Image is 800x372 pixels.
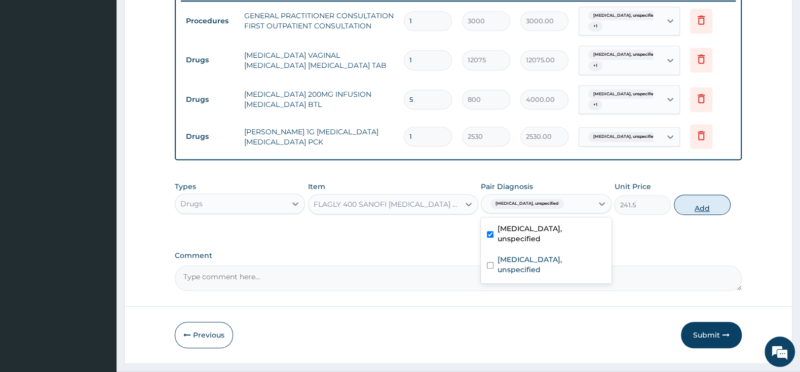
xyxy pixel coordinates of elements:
[175,182,196,191] label: Types
[588,61,602,71] span: + 1
[308,181,325,192] label: Item
[53,57,170,70] div: Chat with us now
[19,51,41,76] img: d_794563401_company_1708531726252_794563401
[181,12,239,30] td: Procedures
[588,11,662,21] span: [MEDICAL_DATA], unspecified
[588,132,662,142] span: [MEDICAL_DATA], unspecified
[239,84,399,115] td: [MEDICAL_DATA] 200MG INFUSION [MEDICAL_DATA] BTL
[175,322,233,348] button: Previous
[481,181,533,192] label: Pair Diagnosis
[498,254,605,275] label: [MEDICAL_DATA], unspecified
[239,122,399,152] td: [PERSON_NAME] 1G [MEDICAL_DATA] [MEDICAL_DATA] PCK
[59,118,140,220] span: We're online!
[588,100,602,110] span: + 1
[180,199,203,209] div: Drugs
[614,181,651,192] label: Unit Price
[5,257,193,292] textarea: Type your message and hit 'Enter'
[181,90,239,109] td: Drugs
[181,51,239,69] td: Drugs
[314,199,461,209] div: FLAGLY 400 SANOFI [MEDICAL_DATA] TAB
[175,251,742,260] label: Comment
[490,199,564,209] span: [MEDICAL_DATA], unspecified
[588,89,662,99] span: [MEDICAL_DATA], unspecified
[181,127,239,146] td: Drugs
[681,322,742,348] button: Submit
[239,6,399,36] td: GENERAL PRACTITIONER CONSULTATION FIRST OUTPATIENT CONSULTATION
[588,50,662,60] span: [MEDICAL_DATA], unspecified
[674,195,731,215] button: Add
[166,5,191,29] div: Minimize live chat window
[239,45,399,76] td: [MEDICAL_DATA] VAGINAL [MEDICAL_DATA] [MEDICAL_DATA] TAB
[588,21,602,31] span: + 1
[498,224,605,244] label: [MEDICAL_DATA], unspecified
